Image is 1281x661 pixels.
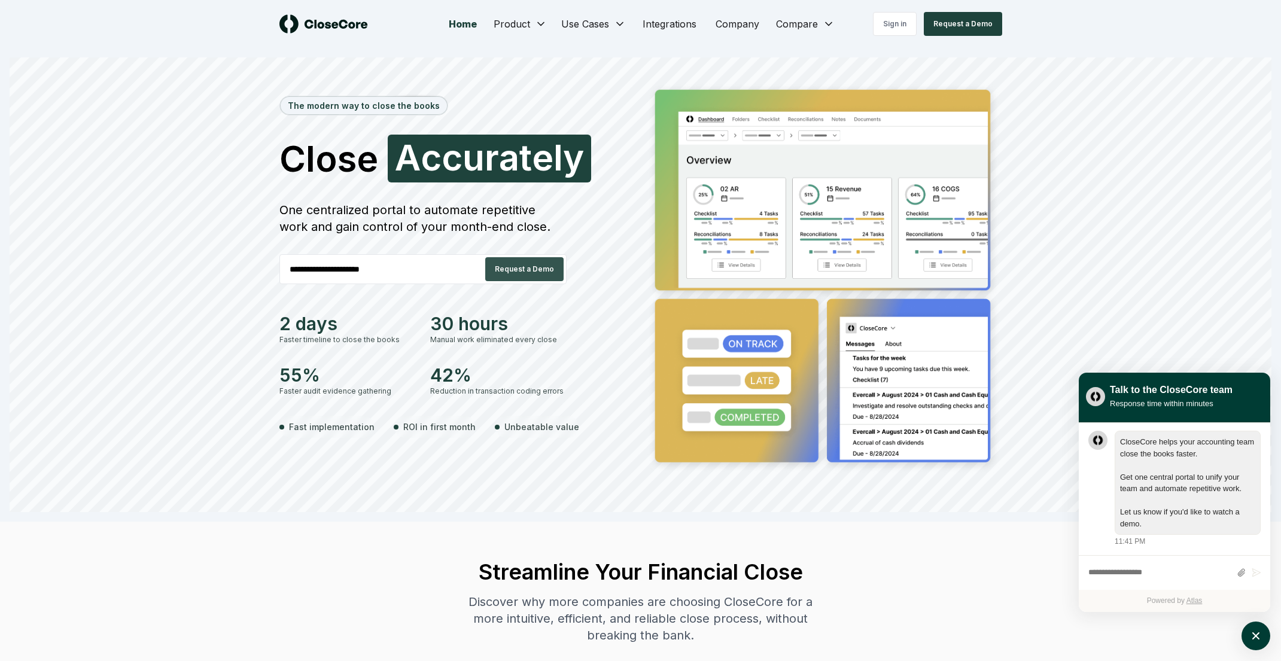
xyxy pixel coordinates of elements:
[485,139,499,175] span: r
[563,139,584,175] span: y
[1120,436,1255,529] div: atlas-message-text
[519,139,532,175] span: t
[553,139,563,175] span: l
[1115,536,1145,547] div: 11:41 PM
[561,17,609,31] span: Use Cases
[924,12,1002,36] button: Request a Demo
[776,17,818,31] span: Compare
[1079,590,1270,612] div: Powered by
[1088,562,1261,584] div: atlas-composer
[873,12,917,36] a: Sign in
[279,364,416,386] div: 55%
[403,421,476,433] span: ROI in first month
[1079,373,1270,612] div: atlas-window
[430,386,567,397] div: Reduction in transaction coding errors
[499,139,519,175] span: a
[279,202,567,235] div: One centralized portal to automate repetitive work and gain control of your month-end close.
[279,334,416,345] div: Faster timeline to close the books
[1115,431,1261,547] div: Friday, September 12, 11:41 PM
[1086,387,1105,406] img: yblje5SQxOoZuw2TcITt_icon.png
[646,81,1002,475] img: Jumbotron
[1110,383,1233,397] div: Talk to the CloseCore team
[769,12,842,36] button: Compare
[706,12,769,36] a: Company
[279,386,416,397] div: Faster audit evidence gathering
[281,97,447,114] div: The modern way to close the books
[430,364,567,386] div: 42%
[1115,431,1261,535] div: atlas-message-bubble
[439,12,486,36] a: Home
[289,421,375,433] span: Fast implementation
[430,313,567,334] div: 30 hours
[1088,431,1261,547] div: atlas-message
[633,12,706,36] a: Integrations
[504,421,579,433] span: Unbeatable value
[1079,423,1270,612] div: atlas-ticket
[532,139,553,175] span: e
[485,257,564,281] button: Request a Demo
[279,14,368,33] img: logo
[458,593,824,644] div: Discover why more companies are choosing CloseCore for a more intuitive, efficient, and reliable ...
[554,12,633,36] button: Use Cases
[279,313,416,334] div: 2 days
[1110,397,1233,410] div: Response time within minutes
[494,17,530,31] span: Product
[1242,622,1270,650] button: atlas-launcher
[463,139,485,175] span: u
[421,139,442,175] span: c
[430,334,567,345] div: Manual work eliminated every close
[1237,568,1246,578] button: Attach files by clicking or dropping files here
[486,12,554,36] button: Product
[458,560,824,584] h2: Streamline Your Financial Close
[442,139,463,175] span: c
[279,141,378,176] span: Close
[1088,431,1107,450] div: atlas-message-author-avatar
[395,139,421,175] span: A
[1186,596,1203,605] a: Atlas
